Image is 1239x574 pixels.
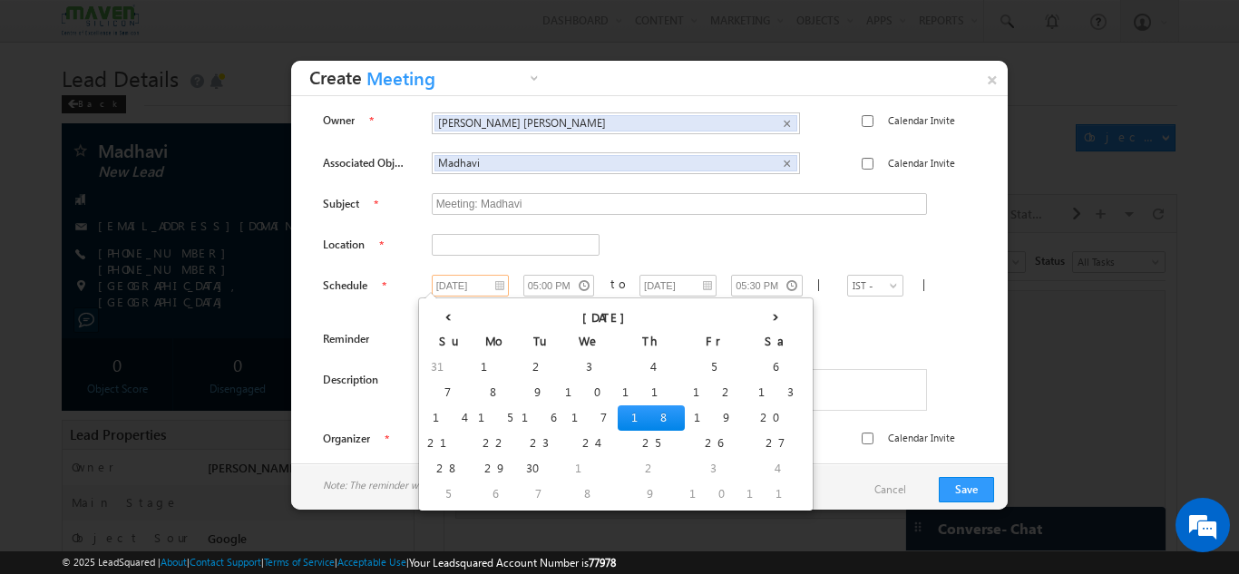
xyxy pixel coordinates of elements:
td: 6 [742,355,809,380]
a: IST - (GMT+05:30) [GEOGRAPHIC_DATA], [GEOGRAPHIC_DATA], [GEOGRAPHIC_DATA], [GEOGRAPHIC_DATA] [847,275,903,297]
td: 18 [618,405,685,431]
label: Owner [323,112,355,129]
span: × [783,116,791,131]
a: Terms of Service [264,556,335,568]
td: 28 [423,456,473,482]
label: Associated Object [323,155,406,171]
td: 17 [561,405,618,431]
div: to [610,276,619,292]
span: Meeting [362,69,525,97]
label: Organizer [323,431,370,447]
td: 14 [423,405,473,431]
label: Location [323,237,365,253]
td: 30 [517,456,561,482]
td: 10 [561,380,618,405]
td: 6 [473,482,517,507]
td: 2 [517,355,561,380]
em: Start Chat [247,445,329,470]
th: Sa [742,329,809,355]
span: 77978 [589,556,616,569]
td: 5 [423,482,473,507]
td: 24 [561,431,618,456]
td: 3 [685,456,742,482]
a: × [977,61,1008,92]
th: ‹ [423,302,473,329]
div: Minimize live chat window [298,9,341,53]
td: 4 [742,456,809,482]
th: Fr [685,329,742,355]
th: Su [423,329,473,355]
td: 7 [423,380,473,405]
label: Calendar Invite [888,155,955,171]
span: | [817,276,828,291]
td: 12 [685,380,742,405]
td: 9 [618,482,685,507]
td: 22 [473,431,517,456]
td: 3 [561,355,618,380]
label: Description [323,372,378,388]
td: 1 [561,456,618,482]
td: 11 [618,380,685,405]
span: Madhavi [438,156,766,170]
td: 27 [742,431,809,456]
span: © 2025 LeadSquared | | | | | [62,554,616,571]
td: 19 [685,405,742,431]
td: 2 [618,456,685,482]
td: 7 [517,482,561,507]
td: 13 [742,380,809,405]
td: 29 [473,456,517,482]
th: Tu [517,329,561,355]
h3: Create [309,61,543,95]
td: 25 [618,431,685,456]
td: 8 [473,380,517,405]
span: [PERSON_NAME] [PERSON_NAME] [438,116,766,130]
label: Calendar Invite [888,430,955,446]
td: 11 [742,482,809,507]
th: We [561,329,618,355]
span: × [783,156,791,171]
a: Meeting [362,67,543,95]
span: IST - (GMT+05:30) [GEOGRAPHIC_DATA], [GEOGRAPHIC_DATA], [GEOGRAPHIC_DATA], [GEOGRAPHIC_DATA] [848,277,883,375]
td: 16 [517,405,561,431]
td: 4 [618,355,685,380]
td: 8 [561,482,618,507]
td: 31 [423,355,473,380]
textarea: Type your message and hit 'Enter' [24,168,331,430]
a: Acceptable Use [337,556,406,568]
td: 1 [473,355,517,380]
span: Note: The reminder will be sent immediately if the reminder time is in the past. [323,477,671,493]
span: | [922,276,933,291]
td: 21 [423,431,473,456]
td: 15 [473,405,517,431]
td: 20 [742,405,809,431]
div: Chat with us now [94,95,305,119]
th: › [742,302,809,329]
th: [DATE] [473,302,742,329]
td: 26 [685,431,742,456]
label: Schedule [323,277,367,294]
label: Subject [323,196,359,212]
td: 23 [517,431,561,456]
a: Contact Support [190,556,261,568]
th: Th [618,329,685,355]
img: d_60004797649_company_0_60004797649 [31,95,76,119]
a: Cancel [874,482,924,498]
label: Calendar Invite [888,112,955,129]
td: 10 [685,482,742,507]
td: 5 [685,355,742,380]
span: Your Leadsquared Account Number is [409,556,616,569]
td: 9 [517,380,561,405]
button: Save [939,477,994,502]
label: Reminder [323,331,369,347]
th: Mo [473,329,517,355]
a: About [161,556,187,568]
